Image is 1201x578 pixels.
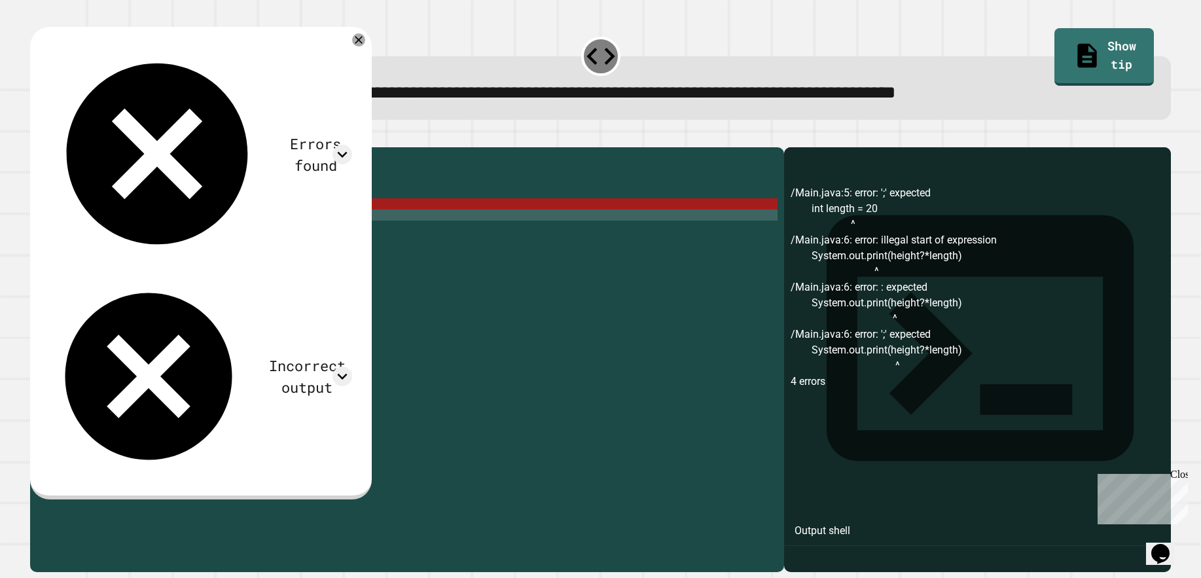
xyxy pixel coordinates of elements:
[1092,469,1188,524] iframe: chat widget
[262,355,352,398] div: Incorrect output
[1054,28,1154,86] a: Show tip
[279,133,352,176] div: Errors found
[5,5,90,83] div: Chat with us now!Close
[791,185,1164,572] div: /Main.java:5: error: ';' expected int length = 20 ^ /Main.java:6: error: illegal start of express...
[1146,526,1188,565] iframe: chat widget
